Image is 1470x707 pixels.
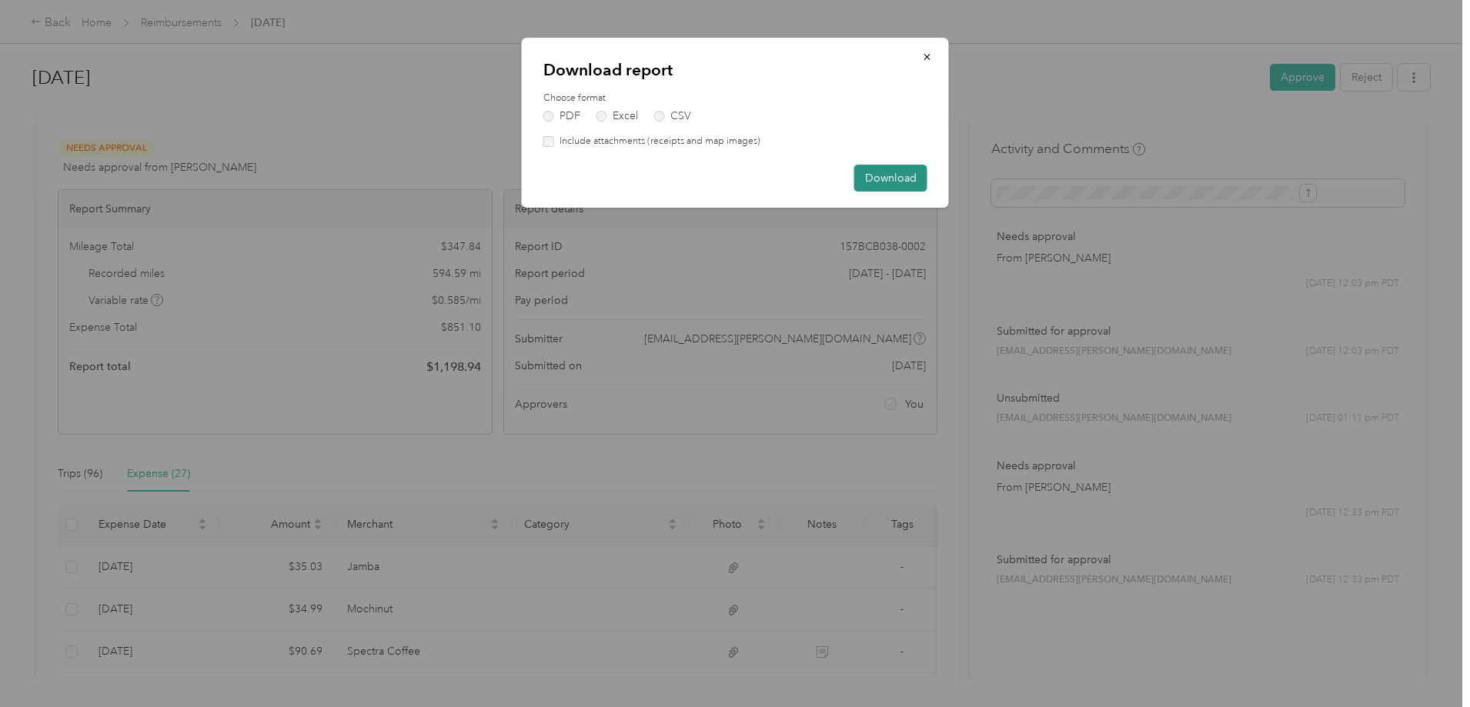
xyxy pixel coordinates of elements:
[1384,621,1470,707] iframe: Everlance-gr Chat Button Frame
[854,165,927,192] button: Download
[543,92,927,105] label: Choose format
[543,111,580,122] label: PDF
[654,111,691,122] label: CSV
[543,59,927,81] p: Download report
[596,111,638,122] label: Excel
[554,135,760,148] label: Include attachments (receipts and map images)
